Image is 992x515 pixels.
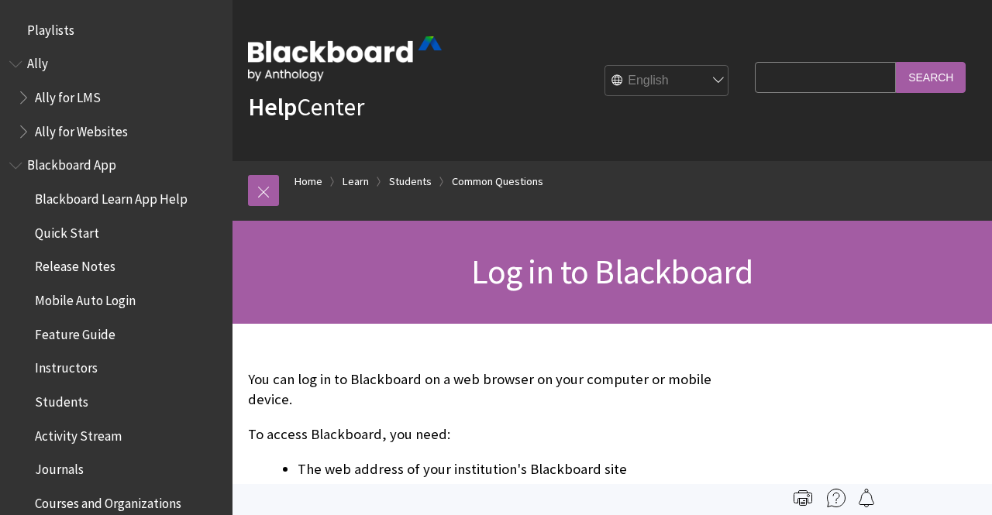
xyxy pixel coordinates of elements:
[35,254,115,275] span: Release Notes
[35,490,181,511] span: Courses and Organizations
[35,457,84,478] span: Journals
[857,489,876,507] img: Follow this page
[35,355,98,376] span: Instructors
[298,458,747,480] li: The web address of your institution's Blackboard site
[248,91,297,122] strong: Help
[35,423,122,444] span: Activity Stream
[35,220,99,241] span: Quick Start
[9,17,223,43] nav: Book outline for Playlists
[35,389,88,410] span: Students
[35,186,188,207] span: Blackboard Learn App Help
[294,172,322,191] a: Home
[35,287,136,308] span: Mobile Auto Login
[27,51,48,72] span: Ally
[471,250,753,293] span: Log in to Blackboard
[35,321,115,342] span: Feature Guide
[35,118,128,139] span: Ally for Websites
[248,91,364,122] a: HelpCenter
[27,17,74,38] span: Playlists
[27,153,116,173] span: Blackboard App
[248,36,442,81] img: Blackboard by Anthology
[9,51,223,145] nav: Book outline for Anthology Ally Help
[605,66,729,97] select: Site Language Selector
[389,172,432,191] a: Students
[794,489,812,507] img: Print
[343,172,369,191] a: Learn
[827,489,846,507] img: More help
[248,424,747,445] p: To access Blackboard, you need:
[896,62,966,92] input: Search
[35,84,101,105] span: Ally for LMS
[248,369,747,410] p: You can log in to Blackboard on a web browser on your computer or mobile device.
[452,172,543,191] a: Common Questions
